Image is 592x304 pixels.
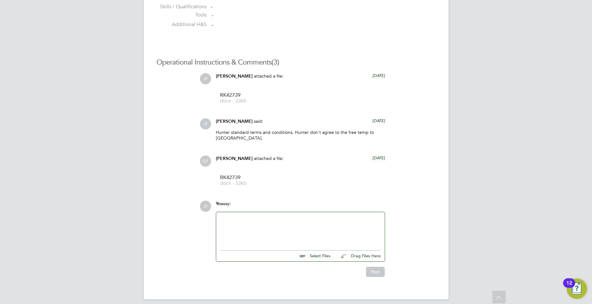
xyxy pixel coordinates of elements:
[220,181,271,186] span: docx - 33kb
[254,118,263,124] span: said:
[216,201,385,212] div: say:
[372,73,385,78] span: [DATE]
[200,201,211,212] span: JT
[336,250,381,263] button: Drag Files Here
[200,118,211,129] span: JT
[372,155,385,161] span: [DATE]
[212,22,213,28] span: -
[212,12,213,18] span: -
[200,73,211,84] span: JT
[216,201,223,206] span: You
[156,3,207,10] label: Skills / Qualifications
[211,3,436,10] div: -
[216,156,253,161] span: [PERSON_NAME]
[254,155,283,161] span: attached a file:
[216,129,385,141] p: Hunter standard terms and conditions. Hunter don't agree to the free temp to [GEOGRAPHIC_DATA].
[220,93,271,103] a: RK42739 docx - 33kb
[156,21,207,28] label: Additional H&S
[216,73,253,79] span: [PERSON_NAME]
[566,283,572,291] div: 12
[372,118,385,123] span: [DATE]
[220,93,271,98] span: RK42739
[567,279,587,299] button: Open Resource Center, 12 new notifications
[156,12,207,18] label: Tools
[200,155,211,167] span: OT
[254,73,283,79] span: attached a file:
[272,58,279,66] span: (3)
[220,175,271,180] span: RK42739
[220,99,271,103] span: docx - 33kb
[216,119,253,124] span: [PERSON_NAME]
[366,267,385,277] button: Post
[220,175,271,186] a: RK42739 docx - 33kb
[156,58,436,67] h3: Operational Instructions & Comments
